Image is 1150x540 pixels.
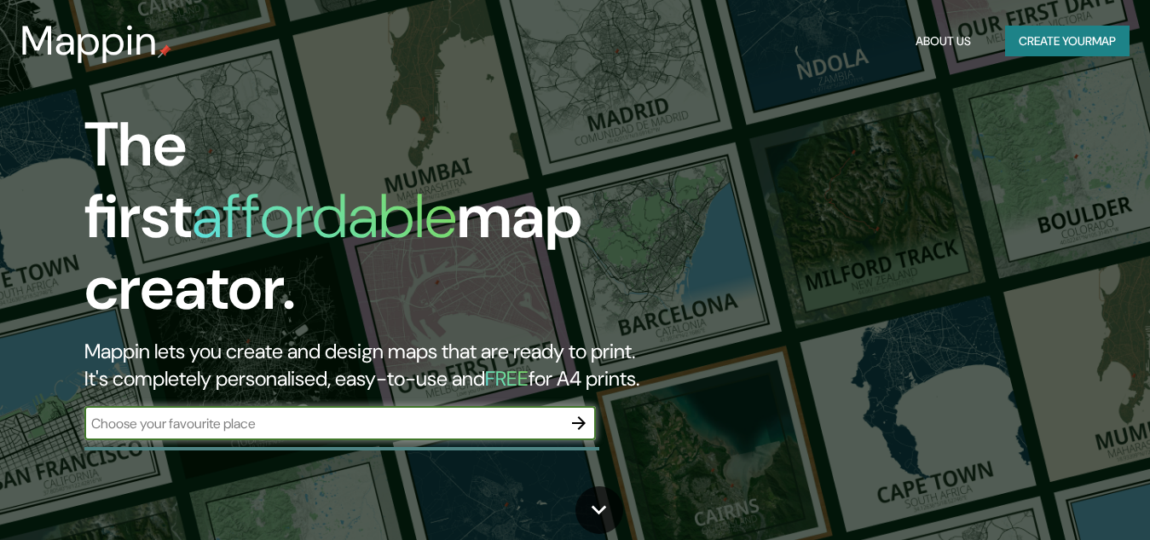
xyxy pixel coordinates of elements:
[909,26,978,57] button: About Us
[1005,26,1130,57] button: Create yourmap
[84,109,660,338] h1: The first map creator.
[84,338,660,392] h2: Mappin lets you create and design maps that are ready to print. It's completely personalised, eas...
[20,17,158,65] h3: Mappin
[84,414,562,433] input: Choose your favourite place
[158,44,171,58] img: mappin-pin
[485,365,529,392] h5: FREE
[192,177,457,256] h1: affordable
